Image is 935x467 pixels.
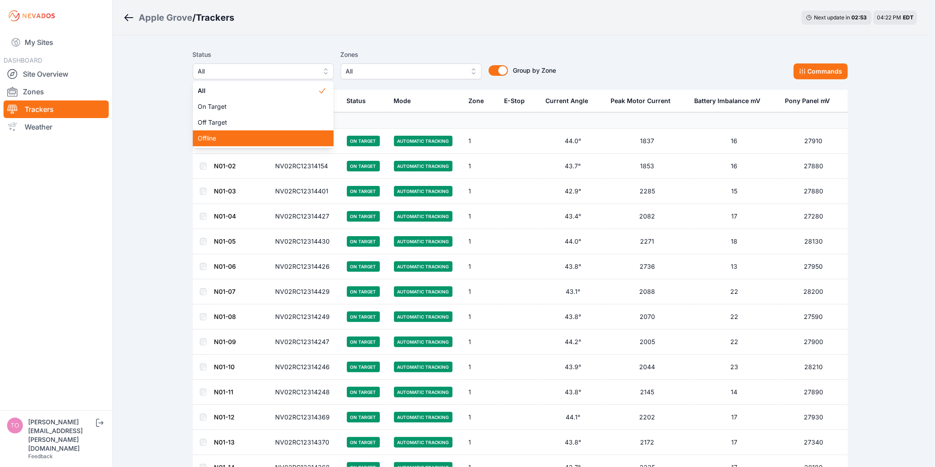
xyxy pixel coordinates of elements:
span: Offline [198,134,318,143]
span: On Target [198,102,318,111]
span: All [198,66,316,77]
span: Off Target [198,118,318,127]
span: All [198,86,318,95]
button: All [193,63,334,79]
div: All [193,81,334,148]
